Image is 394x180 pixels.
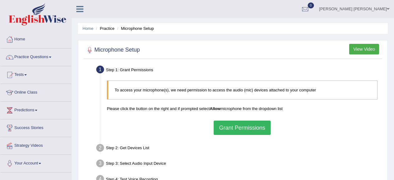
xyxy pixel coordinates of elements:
[83,26,93,31] a: Home
[116,25,154,31] li: Microphone Setup
[0,102,71,117] a: Predictions
[349,44,379,54] button: View Video
[85,45,140,55] h2: Microphone Setup
[308,2,314,8] span: 0
[115,87,371,93] p: To access your microphone(s), we need permission to access the audio (mic) devices attached to yo...
[210,106,221,111] b: Allow
[0,66,71,82] a: Tests
[93,142,385,156] div: Step 2: Get Devices List
[0,84,71,99] a: Online Class
[0,119,71,135] a: Success Stories
[214,121,270,135] button: Grant Permissions
[0,155,71,170] a: Your Account
[94,25,114,31] li: Practice
[107,106,377,112] p: Please click the button on the right and if prompted select microphone from the dropdown list
[0,31,71,46] a: Home
[93,64,385,77] div: Step 1: Grant Permissions
[0,137,71,153] a: Strategy Videos
[0,48,71,64] a: Practice Questions
[93,158,385,171] div: Step 3: Select Audio Input Device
